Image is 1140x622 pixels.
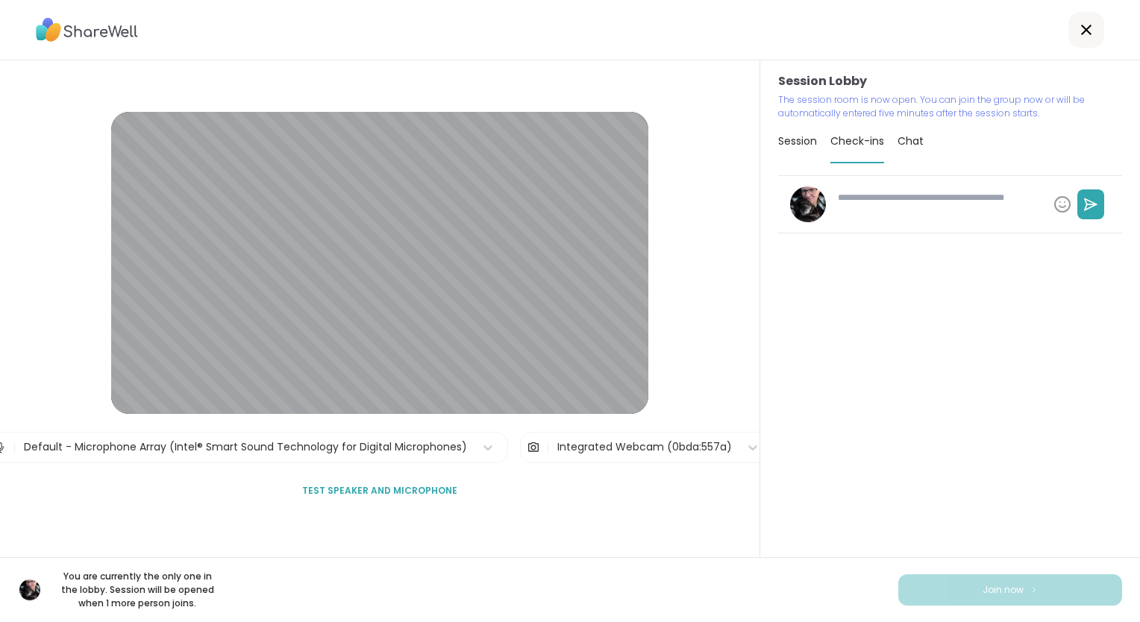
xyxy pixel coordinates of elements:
div: Default - Microphone Array (Intel® Smart Sound Technology for Digital Microphones) [24,439,467,455]
span: Check-ins [830,133,884,148]
img: Camera [527,433,540,462]
img: ShareWell Logo [36,13,138,47]
img: Laurie_Ru [19,579,40,600]
span: | [13,433,16,462]
button: Join now [898,574,1122,606]
img: Laurie_Ru [790,186,826,222]
h3: Session Lobby [778,72,1122,90]
img: ShareWell Logomark [1030,585,1039,594]
button: Test speaker and microphone [296,475,463,506]
span: Session [778,133,817,148]
span: | [546,433,550,462]
p: You are currently the only one in the lobby. Session will be opened when 1 more person joins. [54,570,221,610]
span: Test speaker and microphone [302,484,457,497]
p: The session room is now open. You can join the group now or will be automatically entered five mi... [778,93,1122,120]
div: Integrated Webcam (0bda:557a) [557,439,732,455]
span: Join now [983,583,1024,597]
span: Chat [898,133,924,148]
